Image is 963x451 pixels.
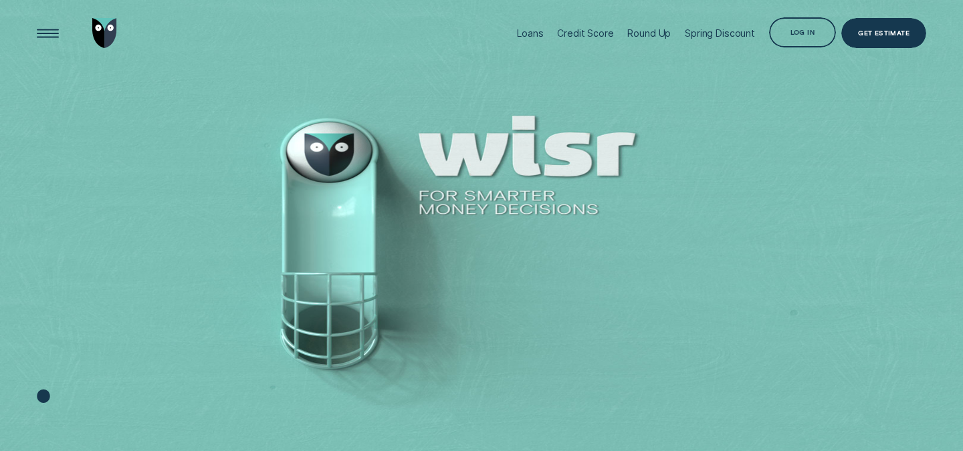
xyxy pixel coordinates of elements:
[92,18,118,48] img: Wisr
[841,18,926,48] a: Get Estimate
[685,27,755,39] div: Spring Discount
[769,17,836,47] button: Log in
[517,27,543,39] div: Loans
[627,27,671,39] div: Round Up
[557,27,613,39] div: Credit Score
[33,18,63,48] button: Open Menu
